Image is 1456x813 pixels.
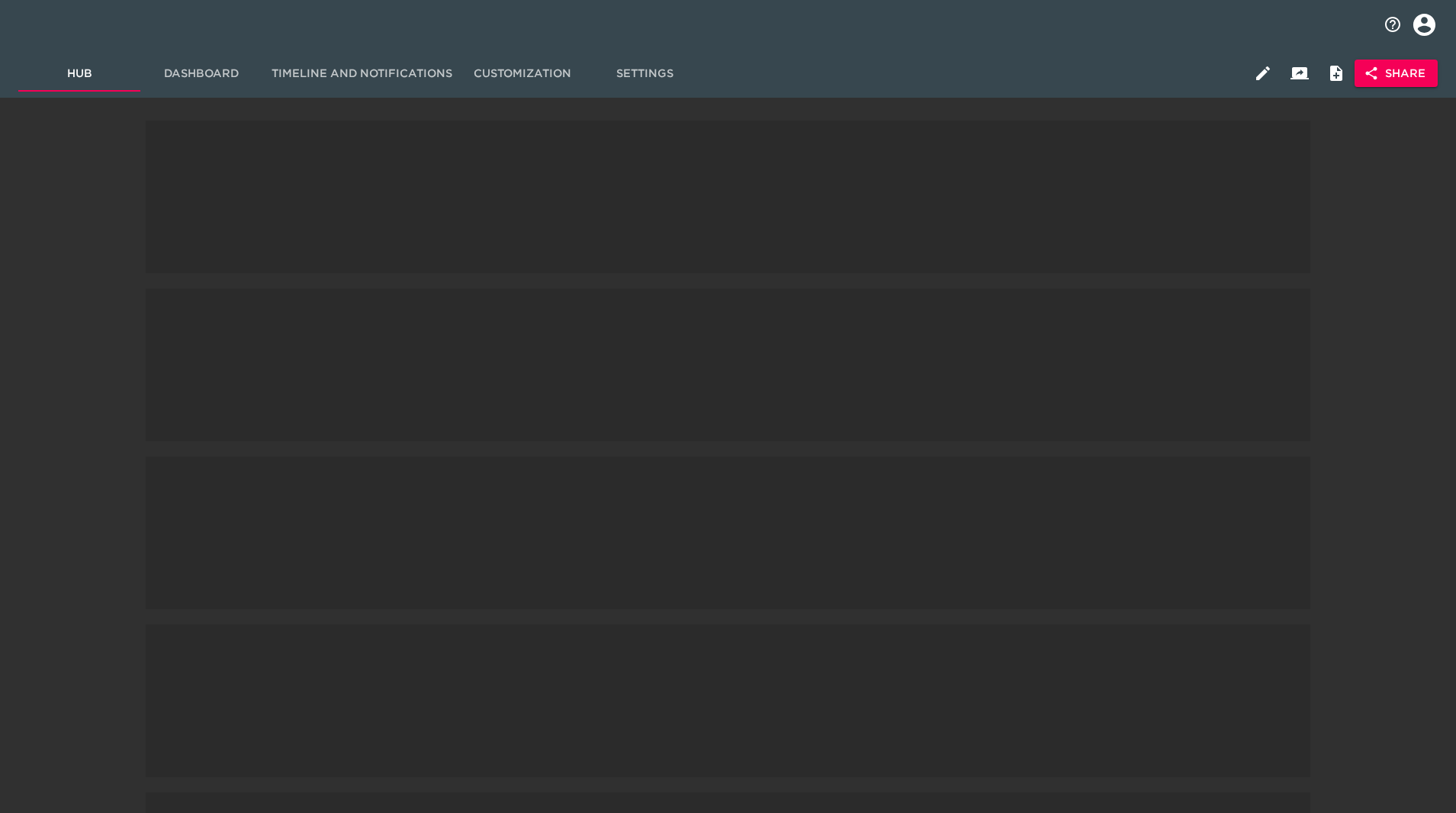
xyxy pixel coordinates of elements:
[593,64,696,83] span: Settings
[27,64,131,83] span: Hub
[1245,55,1281,92] button: Edit Hub
[1318,55,1355,92] button: Internal Notes and Comments
[1367,64,1425,83] span: Share
[272,64,452,83] span: Timeline and Notifications
[1281,55,1318,92] button: Client View
[1402,2,1447,47] button: profile
[149,64,253,83] span: Dashboard
[1374,6,1411,43] button: notifications
[1355,60,1438,88] button: Share
[471,64,574,83] span: Customization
